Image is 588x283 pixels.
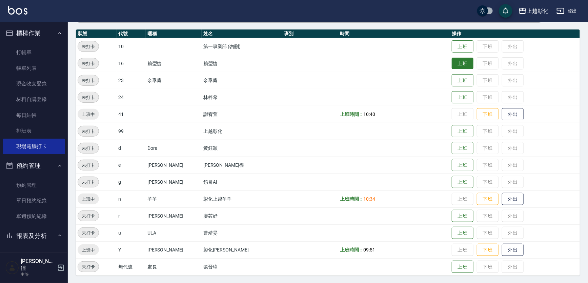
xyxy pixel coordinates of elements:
[502,193,524,205] button: 外出
[146,241,202,258] td: [PERSON_NAME]
[516,4,551,18] button: 上越彰化
[202,89,282,106] td: 林梓希
[78,128,99,135] span: 未打卡
[202,207,282,224] td: 廖芯妤
[21,258,55,271] h5: [PERSON_NAME]徨
[202,140,282,157] td: 黃鈺穎
[117,190,146,207] td: n
[452,176,473,188] button: 上班
[477,244,499,256] button: 下班
[452,159,473,171] button: 上班
[3,60,65,76] a: 帳單列表
[202,106,282,123] td: 謝宥萱
[117,174,146,190] td: g
[117,224,146,241] td: u
[452,125,473,138] button: 上班
[364,247,376,252] span: 09:51
[78,145,99,152] span: 未打卡
[117,89,146,106] td: 24
[3,139,65,154] a: 現場電腦打卡
[202,190,282,207] td: 彰化上越羊羊
[364,112,376,117] span: 10:40
[3,193,65,208] a: 單日預約紀錄
[202,258,282,275] td: 張晉瑋
[117,207,146,224] td: r
[146,258,202,275] td: 處長
[117,157,146,174] td: e
[452,227,473,239] button: 上班
[78,179,99,186] span: 未打卡
[78,263,99,270] span: 未打卡
[146,224,202,241] td: ULA
[340,247,364,252] b: 上班時間：
[452,210,473,222] button: 上班
[78,60,99,67] span: 未打卡
[117,29,146,38] th: 代號
[502,244,524,256] button: 外出
[117,55,146,72] td: 16
[477,193,499,205] button: 下班
[146,72,202,89] td: 余季庭
[146,207,202,224] td: [PERSON_NAME]
[452,261,473,273] button: 上班
[8,6,27,15] img: Logo
[202,224,282,241] td: 曹靖旻
[202,157,282,174] td: [PERSON_NAME]徨
[340,112,364,117] b: 上班時間：
[117,258,146,275] td: 無代號
[146,190,202,207] td: 羊羊
[452,74,473,87] button: 上班
[202,123,282,140] td: 上越彰化
[146,140,202,157] td: Dora
[117,38,146,55] td: 10
[3,123,65,139] a: 排班表
[452,142,473,155] button: 上班
[78,246,99,254] span: 上班中
[452,91,473,104] button: 上班
[3,107,65,123] a: 每日結帳
[202,241,282,258] td: 彰化[PERSON_NAME]
[21,271,55,278] p: 主管
[146,157,202,174] td: [PERSON_NAME]
[340,196,364,202] b: 上班時間：
[452,58,473,69] button: 上班
[78,77,99,84] span: 未打卡
[78,162,99,169] span: 未打卡
[202,174,282,190] td: 鏹哥AI
[477,108,499,121] button: 下班
[78,229,99,237] span: 未打卡
[502,108,524,121] button: 外出
[3,45,65,60] a: 打帳單
[3,247,65,263] a: 報表目錄
[202,38,282,55] td: 第一事業部 (勿刪)
[76,29,117,38] th: 狀態
[364,196,376,202] span: 10:34
[146,174,202,190] td: [PERSON_NAME]
[117,72,146,89] td: 23
[338,29,450,38] th: 時間
[3,24,65,42] button: 櫃檯作業
[527,7,548,15] div: 上越彰化
[117,241,146,258] td: Y
[3,177,65,193] a: 預約管理
[3,157,65,175] button: 預約管理
[202,55,282,72] td: 賴瑩婕
[554,5,580,17] button: 登出
[3,208,65,224] a: 單週預約紀錄
[117,123,146,140] td: 99
[78,213,99,220] span: 未打卡
[5,261,19,275] img: Person
[117,140,146,157] td: d
[117,106,146,123] td: 41
[3,92,65,107] a: 材料自購登錄
[452,40,473,53] button: 上班
[78,94,99,101] span: 未打卡
[146,29,202,38] th: 暱稱
[146,55,202,72] td: 賴瑩婕
[78,196,99,203] span: 上班中
[78,111,99,118] span: 上班中
[450,29,580,38] th: 操作
[78,43,99,50] span: 未打卡
[3,76,65,92] a: 現金收支登錄
[499,4,512,18] button: save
